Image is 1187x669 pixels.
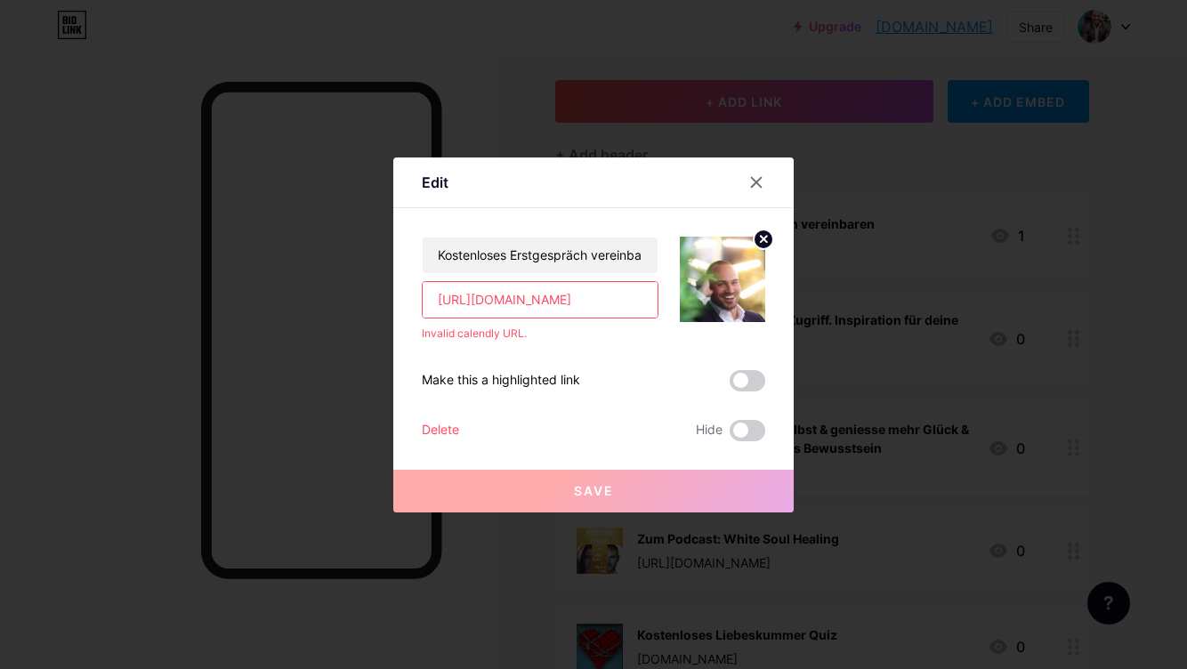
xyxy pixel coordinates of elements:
[423,282,658,318] input: URL
[422,420,459,441] div: Delete
[696,420,723,441] span: Hide
[423,238,658,273] input: Title
[574,483,614,498] span: Save
[393,470,794,512] button: Save
[422,172,448,193] div: Edit
[422,326,658,342] div: Invalid calendly URL.
[680,237,765,322] img: link_thumbnail
[422,370,580,391] div: Make this a highlighted link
